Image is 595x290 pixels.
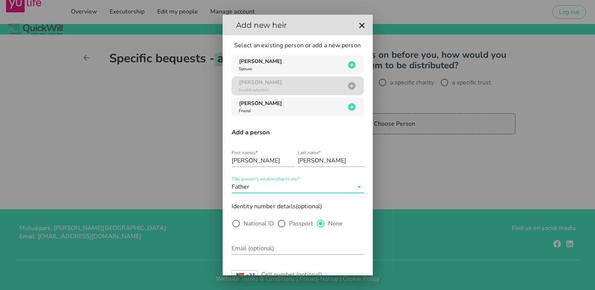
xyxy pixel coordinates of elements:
[232,128,364,137] h3: Add a person
[232,98,364,116] button: [PERSON_NAME] Friend
[232,183,249,190] div: Father
[289,220,313,227] label: Passport
[244,220,274,227] label: National ID
[239,108,250,114] span: Friend
[246,273,255,278] strong: +27
[328,220,343,227] label: None
[298,150,321,156] label: Last name*
[232,181,364,193] div: This person's relationship to me*Father
[232,201,322,212] label: Identity number details(optional)
[232,56,364,74] button: [PERSON_NAME] Spouse
[232,176,299,182] label: This person's relationship to me*
[232,150,258,156] label: First names*
[232,41,364,50] p: Select an existing person or add a new person
[229,19,355,31] h2: Add new heir
[239,58,282,65] span: [PERSON_NAME]
[239,100,282,107] span: [PERSON_NAME]
[239,66,252,72] span: Spouse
